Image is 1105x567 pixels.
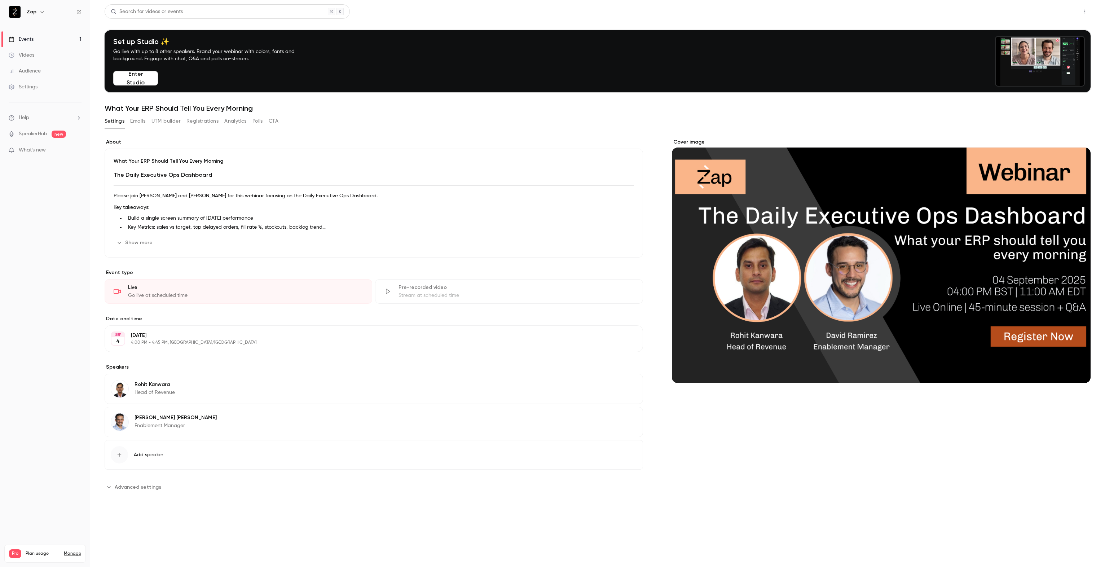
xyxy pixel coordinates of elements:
img: Rohit Kanwara [111,380,128,397]
div: Videos [9,52,34,59]
span: Pro [9,549,21,558]
button: Polls [252,115,263,127]
button: UTM builder [151,115,181,127]
div: Pre-recorded videoStream at scheduled time [375,279,643,304]
span: Add speaker [134,451,163,458]
button: Settings [105,115,124,127]
span: Advanced settings [115,483,161,491]
label: Date and time [105,315,643,322]
button: Registrations [186,115,219,127]
p: What Your ERP Should Tell You Every Morning [114,158,634,165]
div: Search for videos or events [111,8,183,16]
label: Speakers [105,364,643,371]
button: Share [1045,4,1073,19]
p: Rohit Kanwara [135,381,175,388]
p: [PERSON_NAME] [PERSON_NAME] [135,414,217,421]
li: Key Metrics: sales vs target, top delayed orders, fill rate %, stockouts, backlog trend [125,224,634,231]
label: About [105,139,643,146]
div: SEP [111,332,124,337]
p: Event type [105,269,643,276]
span: What's new [19,146,46,154]
span: Help [19,114,29,122]
div: Events [9,36,34,43]
p: 4:00 PM - 4:45 PM, [GEOGRAPHIC_DATA]/[GEOGRAPHIC_DATA] [131,340,605,346]
p: 4 [116,338,120,345]
div: Stream at scheduled time [399,292,634,299]
div: Pre-recorded video [399,284,634,291]
span: new [52,131,66,138]
section: Advanced settings [105,481,643,493]
button: Advanced settings [105,481,166,493]
div: Go live at scheduled time [128,292,363,299]
button: Emails [130,115,145,127]
p: Go live with up to 8 other speakers. Brand your webinar with colors, fonts and background. Engage... [113,48,312,62]
li: Build a single screen summary of [DATE] performance [125,215,634,222]
p: Please join [PERSON_NAME] and [PERSON_NAME] for this webinar focusing on the Daily Executive Ops ... [114,192,634,200]
img: David Ramirez [111,413,128,431]
button: Add speaker [105,440,643,470]
p: Enablement Manager [135,422,217,429]
div: Rohit KanwaraRohit KanwaraHead of Revenue [105,374,643,404]
a: SpeakerHub [19,130,47,138]
iframe: Noticeable Trigger [73,147,82,154]
p: [DATE] [131,332,605,339]
button: Show more [114,237,157,249]
label: Cover image [672,139,1091,146]
div: Live [128,284,363,291]
h4: Set up Studio ✨ [113,37,312,46]
a: Manage [64,551,81,557]
button: Enter Studio [113,71,158,85]
div: Audience [9,67,41,75]
p: Head of Revenue [135,389,175,396]
div: David Ramirez[PERSON_NAME] [PERSON_NAME]Enablement Manager [105,407,643,437]
h6: Zap [27,8,36,16]
div: LiveGo live at scheduled time [105,279,372,304]
h2: The Daily Executive Ops Dashboard [114,171,634,179]
section: Cover image [672,139,1091,383]
h1: What Your ERP Should Tell You Every Morning [105,104,1091,113]
img: Zap [9,6,21,18]
div: Settings [9,83,38,91]
span: Plan usage [26,551,60,557]
li: help-dropdown-opener [9,114,82,122]
button: Analytics [224,115,247,127]
button: CTA [269,115,278,127]
p: Key takeaways: [114,203,634,212]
